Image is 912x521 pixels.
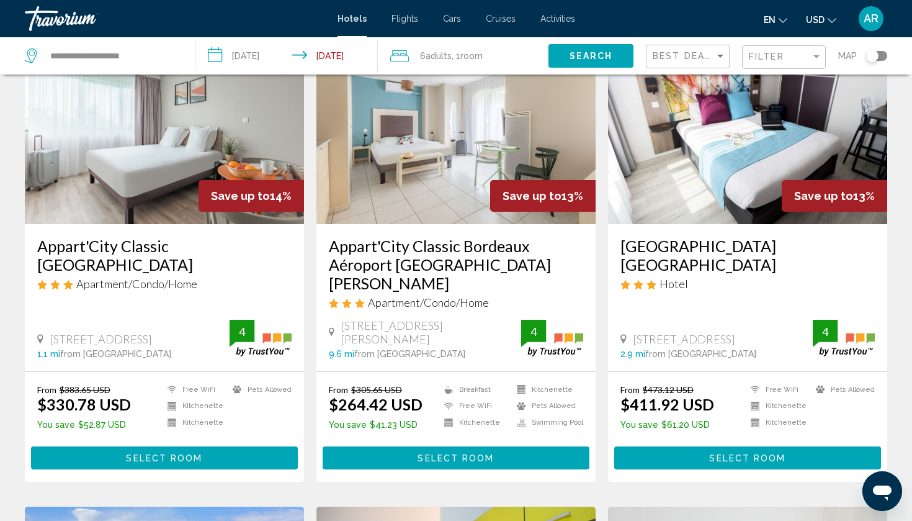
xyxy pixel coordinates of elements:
p: $61.20 USD [620,420,714,430]
li: Kitchenette [744,401,810,412]
span: You save [620,420,658,430]
button: Change currency [806,11,836,29]
a: Hotels [338,14,367,24]
mat-select: Sort by [653,52,726,62]
div: 3 star Apartment [329,296,583,309]
a: Cars [443,14,461,24]
li: Pets Allowed [226,384,292,395]
span: from [GEOGRAPHIC_DATA] [60,349,171,359]
span: from [GEOGRAPHIC_DATA] [354,349,465,359]
p: $41.23 USD [329,420,422,430]
button: Select Room [323,446,589,469]
span: Filter [749,52,784,61]
a: Select Room [31,450,298,463]
a: Appart'City Classic Bordeaux Aéroport [GEOGRAPHIC_DATA][PERSON_NAME] [329,237,583,292]
h3: [GEOGRAPHIC_DATA] [GEOGRAPHIC_DATA] [620,237,875,274]
button: Check-in date: Sep 26, 2025 Check-out date: Sep 28, 2025 [195,37,378,75]
span: Best Deals [653,51,718,61]
a: Activities [540,14,575,24]
span: Hotel [659,277,688,291]
span: [STREET_ADDRESS][PERSON_NAME] [341,319,521,346]
span: en [764,15,776,25]
button: Select Room [614,446,881,469]
button: Travelers: 6 adults, 0 children [378,37,548,75]
a: Appart'City Classic [GEOGRAPHIC_DATA] [37,237,292,274]
div: 4 [521,324,546,339]
span: Save up to [794,189,853,202]
span: 6 [420,47,452,65]
ins: $264.42 USD [329,395,422,414]
span: You save [37,420,75,430]
span: [STREET_ADDRESS] [633,332,735,346]
button: Change language [764,11,787,29]
img: Hotel image [608,25,887,224]
li: Breakfast [438,384,511,395]
div: 4 [230,324,254,339]
span: 9.6 mi [329,349,354,359]
del: $473.12 USD [643,384,694,395]
li: Kitchenette [744,417,810,428]
li: Free WiFi [438,401,511,412]
span: Room [460,51,483,61]
li: Pets Allowed [810,384,875,395]
iframe: Bouton de lancement de la fenêtre de messagerie [862,471,902,511]
div: 4 [813,324,838,339]
span: USD [806,15,825,25]
button: Filter [742,45,826,70]
span: Save up to [503,189,561,202]
span: Select Room [709,453,785,463]
button: Select Room [31,446,298,469]
li: Pets Allowed [511,401,583,412]
span: Apartment/Condo/Home [76,277,197,291]
p: $52.87 USD [37,420,131,430]
li: Kitchenette [511,384,583,395]
del: $305.65 USD [351,384,402,395]
button: Toggle map [857,50,887,61]
span: You save [329,420,367,430]
span: Apartment/Condo/Home [368,296,489,309]
span: from [GEOGRAPHIC_DATA] [645,349,756,359]
li: Kitchenette [438,417,511,428]
span: Adults [426,51,452,61]
li: Free WiFi [744,384,810,395]
div: 13% [782,180,887,212]
div: 14% [199,180,304,212]
span: 2.9 mi [620,349,645,359]
span: From [329,384,348,395]
li: Kitchenette [161,401,226,412]
button: Search [548,44,633,67]
a: Travorium [25,6,325,31]
img: trustyou-badge.svg [813,320,875,356]
div: 13% [490,180,596,212]
img: trustyou-badge.svg [230,320,292,356]
li: Kitchenette [161,417,226,428]
button: User Menu [855,6,887,32]
li: Swimming Pool [511,417,583,428]
ins: $330.78 USD [37,395,131,414]
div: 3 star Apartment [37,277,292,291]
a: Select Room [323,450,589,463]
a: Hotel image [25,25,304,224]
span: Select Room [418,453,494,463]
span: 1.1 mi [37,349,60,359]
span: Search [570,52,613,61]
img: trustyou-badge.svg [521,320,583,356]
span: , 1 [452,47,483,65]
span: AR [864,12,878,25]
a: Select Room [614,450,881,463]
ins: $411.92 USD [620,395,714,414]
span: Cruises [486,14,516,24]
span: Save up to [211,189,270,202]
span: Flights [391,14,418,24]
span: Map [838,47,857,65]
del: $383.65 USD [60,384,110,395]
span: From [37,384,56,395]
img: Hotel image [316,25,596,224]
